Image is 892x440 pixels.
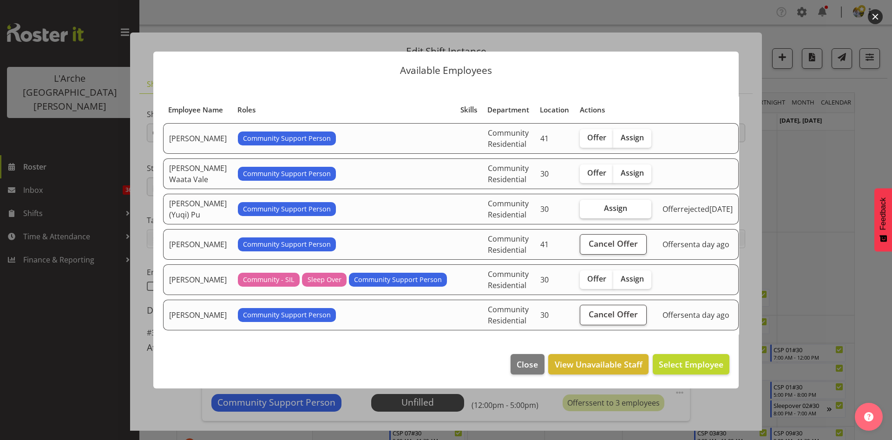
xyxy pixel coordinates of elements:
[488,269,529,290] span: Community Residential
[237,105,256,115] span: Roles
[540,204,549,214] span: 30
[540,275,549,285] span: 30
[681,310,696,320] span: sent
[662,239,733,250] div: Offer a day ago
[587,133,606,142] span: Offer
[540,239,549,250] span: 41
[604,204,627,213] span: Assign
[163,123,232,154] td: [PERSON_NAME]
[243,310,331,320] span: Community Support Person
[681,204,709,214] span: rejected
[168,105,223,115] span: Employee Name
[681,239,696,250] span: sent
[580,105,605,115] span: Actions
[488,128,529,149] span: Community Residential
[587,168,606,177] span: Offer
[621,168,644,177] span: Assign
[580,234,646,255] button: Cancel Offer
[163,158,232,189] td: [PERSON_NAME] Waata Vale
[243,169,331,179] span: Community Support Person
[488,163,529,184] span: Community Residential
[487,105,529,115] span: Department
[517,358,538,370] span: Close
[488,304,529,326] span: Community Residential
[540,169,549,179] span: 30
[580,305,646,325] button: Cancel Offer
[540,105,569,115] span: Location
[587,274,606,283] span: Offer
[163,229,232,260] td: [PERSON_NAME]
[621,274,644,283] span: Assign
[243,275,295,285] span: Community - SIL
[163,194,232,224] td: [PERSON_NAME] (Yuqi) Pu
[555,358,643,370] span: View Unavailable Staff
[662,204,733,215] div: Offer [DATE]
[864,412,873,421] img: help-xxl-2.png
[589,308,638,320] span: Cancel Offer
[308,275,341,285] span: Sleep Over
[243,204,331,214] span: Community Support Person
[243,133,331,144] span: Community Support Person
[511,354,544,374] button: Close
[662,309,733,321] div: Offer a day ago
[243,239,331,250] span: Community Support Person
[488,234,529,255] span: Community Residential
[163,264,232,295] td: [PERSON_NAME]
[879,197,887,230] span: Feedback
[163,66,729,75] p: Available Employees
[460,105,477,115] span: Skills
[548,354,648,374] button: View Unavailable Staff
[621,133,644,142] span: Assign
[540,133,549,144] span: 41
[354,275,442,285] span: Community Support Person
[589,237,638,250] span: Cancel Offer
[540,310,549,320] span: 30
[653,354,729,374] button: Select Employee
[874,188,892,251] button: Feedback - Show survey
[488,198,529,220] span: Community Residential
[163,300,232,330] td: [PERSON_NAME]
[659,359,723,370] span: Select Employee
